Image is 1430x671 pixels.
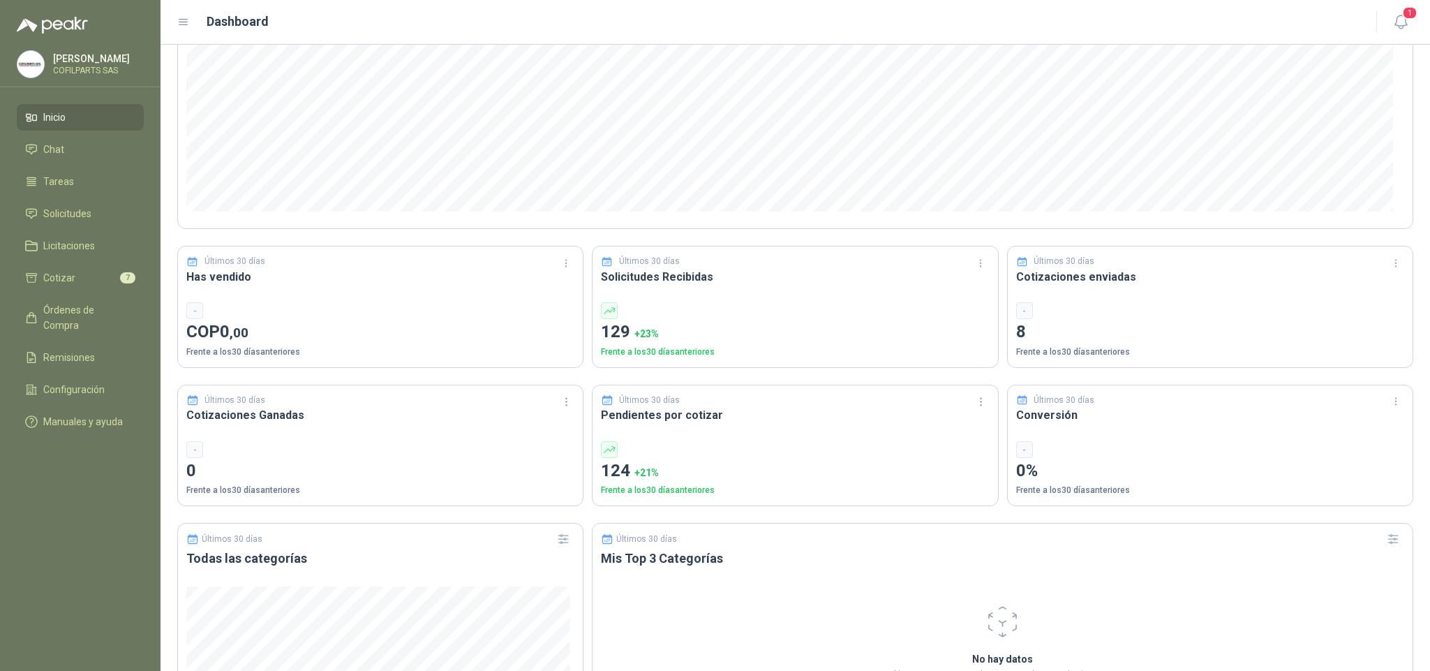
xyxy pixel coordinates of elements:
span: + 21 % [634,467,659,478]
p: Últimos 30 días [204,255,265,268]
span: Cotizar [43,270,75,286]
p: 129 [601,319,989,346]
a: Órdenes de Compra [17,297,144,339]
a: Chat [17,136,144,163]
h1: Dashboard [207,12,269,31]
span: Manuales y ayuda [43,414,123,429]
h3: Cotizaciones Ganadas [186,406,574,424]
a: Tareas [17,168,144,195]
p: Frente a los 30 días anteriores [186,484,574,497]
span: Tareas [43,174,74,189]
div: - [186,302,203,319]
p: Últimos 30 días [619,394,680,407]
div: - [1016,441,1033,458]
h2: No hay datos [759,651,1246,667]
h3: Cotizaciones enviadas [1016,268,1404,286]
p: Últimos 30 días [619,255,680,268]
div: - [186,441,203,458]
a: Inicio [17,104,144,131]
p: Últimos 30 días [202,534,262,544]
p: Frente a los 30 días anteriores [1016,346,1404,359]
p: COP [186,319,574,346]
h3: Solicitudes Recibidas [601,268,989,286]
h3: Todas las categorías [186,550,574,567]
span: ,00 [230,325,248,341]
p: Frente a los 30 días anteriores [186,346,574,359]
span: Remisiones [43,350,95,365]
h3: Has vendido [186,268,574,286]
a: Manuales y ayuda [17,408,144,435]
h3: Conversión [1016,406,1404,424]
img: Company Logo [17,51,44,78]
a: Solicitudes [17,200,144,227]
a: Licitaciones [17,233,144,259]
a: Remisiones [17,344,144,371]
span: 7 [120,272,135,283]
span: + 23 % [634,328,659,339]
span: Órdenes de Compra [43,302,131,333]
span: Chat [43,142,64,157]
span: 1 [1402,6,1417,20]
span: Solicitudes [43,206,91,221]
p: COFILPARTS SAS [53,66,140,75]
span: Configuración [43,382,105,397]
span: Licitaciones [43,238,95,253]
p: Frente a los 30 días anteriores [601,484,989,497]
span: Inicio [43,110,66,125]
p: 8 [1016,319,1404,346]
p: Frente a los 30 días anteriores [1016,484,1404,497]
a: Cotizar7 [17,265,144,291]
p: Frente a los 30 días anteriores [601,346,989,359]
img: Logo peakr [17,17,88,34]
p: Últimos 30 días [1034,394,1094,407]
h3: Mis Top 3 Categorías [601,550,1404,567]
p: Últimos 30 días [1034,255,1094,268]
h3: Pendientes por cotizar [601,406,989,424]
p: 0% [1016,458,1404,485]
p: Últimos 30 días [204,394,265,407]
p: 124 [601,458,989,485]
p: 0 [186,458,574,485]
span: 0 [220,322,248,341]
p: [PERSON_NAME] [53,54,140,64]
a: Configuración [17,376,144,403]
div: - [1016,302,1033,319]
p: Últimos 30 días [616,534,677,544]
button: 1 [1388,10,1413,35]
